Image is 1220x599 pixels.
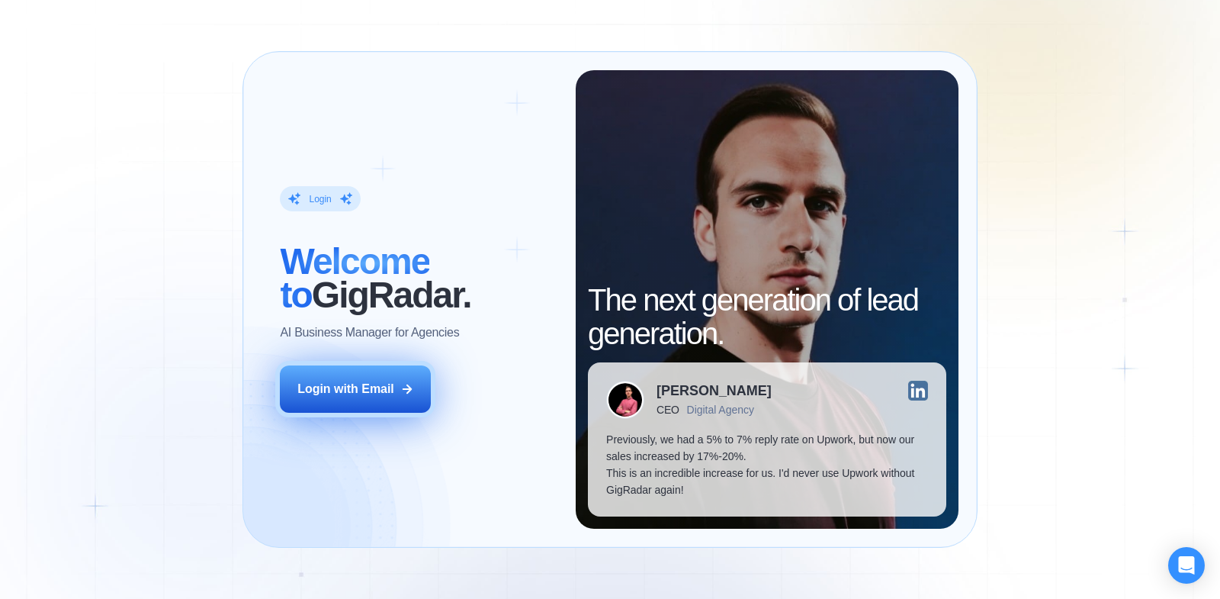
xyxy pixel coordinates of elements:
div: CEO [657,404,679,416]
div: Digital Agency [687,404,754,416]
div: Open Intercom Messenger [1168,547,1205,584]
span: Welcome to [280,241,429,315]
div: Login [309,193,331,205]
p: Previously, we had a 5% to 7% reply rate on Upwork, but now our sales increased by 17%-20%. This ... [606,431,927,498]
h2: The next generation of lead generation. [588,283,945,350]
div: Login with Email [297,381,394,398]
button: Login with Email [280,366,431,413]
p: AI Business Manager for Agencies [280,324,459,341]
div: [PERSON_NAME] [657,384,772,398]
h2: ‍ GigRadar. [280,245,557,312]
